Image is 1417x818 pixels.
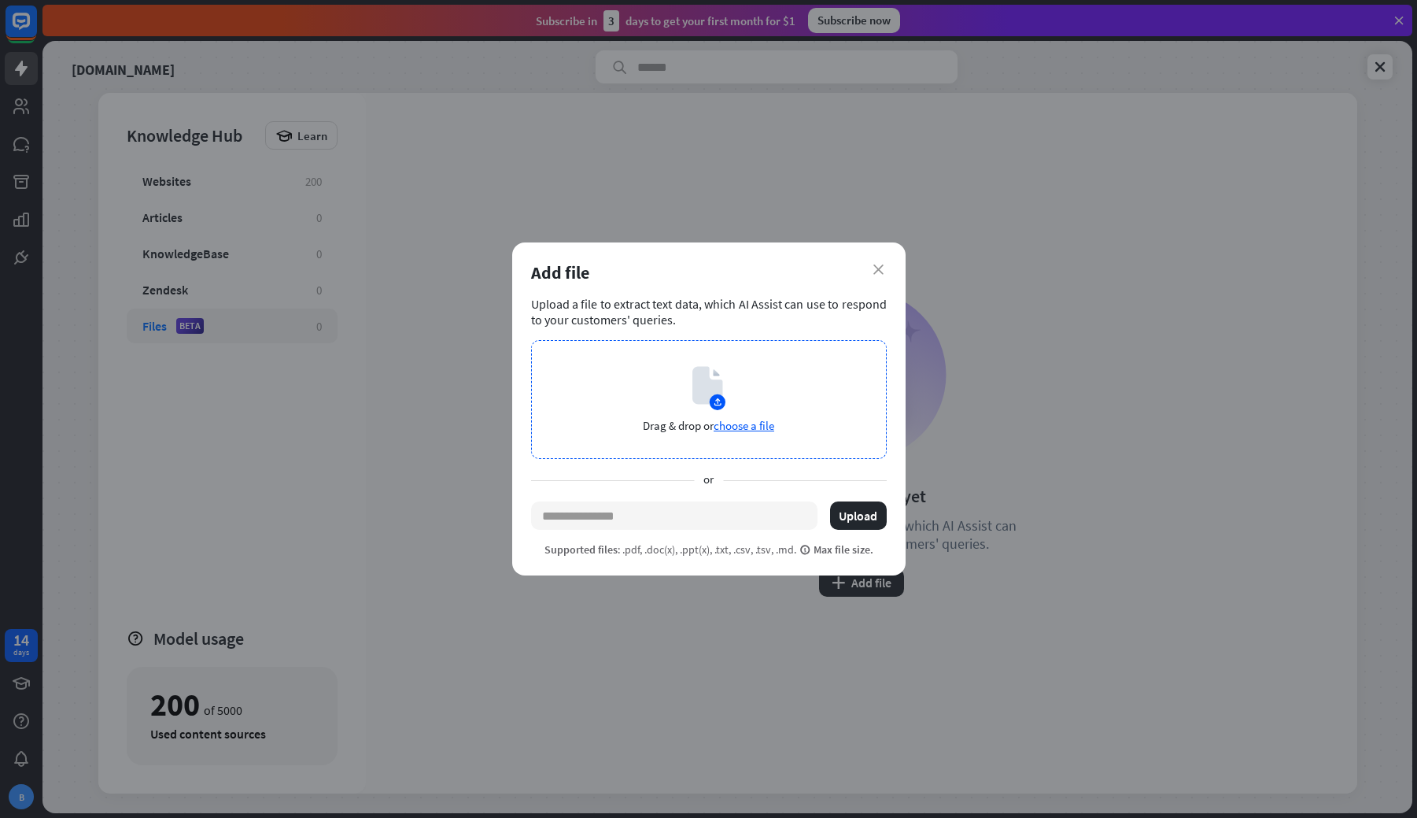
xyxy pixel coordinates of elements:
i: close [873,265,884,275]
button: Upload [830,502,887,530]
p: Drag & drop or [643,418,774,433]
div: Upload a file to extract text data, which AI Assist can use to respond to your customers' queries. [531,296,887,328]
div: Add file [531,261,887,283]
p: : .pdf, .doc(x), .ppt(x), .txt, .csv, .tsv, .md. [544,542,873,557]
span: or [694,472,723,489]
span: Max file size. [799,542,873,557]
span: Supported files [544,542,618,557]
button: Open LiveChat chat widget [13,6,60,54]
span: choose a file [714,418,774,433]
